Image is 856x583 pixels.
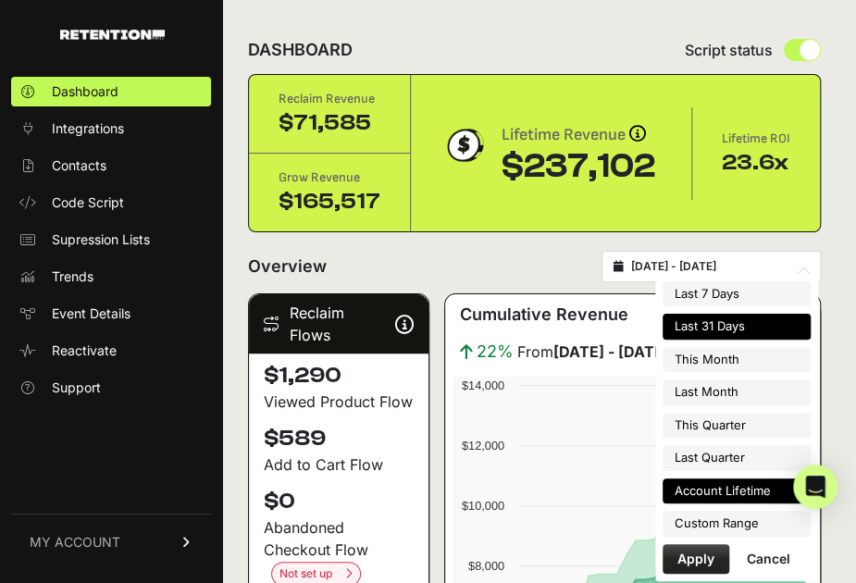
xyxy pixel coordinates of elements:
[663,281,811,307] li: Last 7 Days
[663,445,811,471] li: Last Quarter
[722,130,790,148] div: Lifetime ROI
[264,391,414,413] div: Viewed Product Flow
[732,544,805,574] button: Cancel
[279,168,380,187] div: Grow Revenue
[663,413,811,439] li: This Quarter
[52,82,118,101] span: Dashboard
[264,424,414,453] h4: $589
[460,302,628,328] h3: Cumulative Revenue
[685,39,773,61] span: Script status
[52,156,106,175] span: Contacts
[264,361,414,391] h4: $1,290
[248,37,353,63] h2: DASHBOARD
[52,341,117,360] span: Reactivate
[11,262,211,291] a: Trends
[502,122,655,148] div: Lifetime Revenue
[279,108,380,138] div: $71,585
[793,465,837,509] div: Open Intercom Messenger
[468,559,504,573] text: $8,000
[11,188,211,217] a: Code Script
[249,294,428,354] div: Reclaim Flows
[52,193,124,212] span: Code Script
[461,439,503,453] text: $12,000
[11,114,211,143] a: Integrations
[11,299,211,329] a: Event Details
[264,453,414,476] div: Add to Cart Flow
[52,267,93,286] span: Trends
[461,499,503,513] text: $10,000
[52,378,101,397] span: Support
[11,77,211,106] a: Dashboard
[663,379,811,405] li: Last Month
[279,90,380,108] div: Reclaim Revenue
[553,342,669,361] strong: [DATE] - [DATE]
[663,478,811,504] li: Account Lifetime
[663,347,811,373] li: This Month
[52,119,124,138] span: Integrations
[477,339,514,365] span: 22%
[502,148,655,185] div: $237,102
[248,254,327,279] h2: Overview
[30,533,120,552] span: MY ACCOUNT
[52,304,130,323] span: Event Details
[11,373,211,403] a: Support
[11,225,211,254] a: Supression Lists
[461,378,503,392] text: $14,000
[663,314,811,340] li: Last 31 Days
[517,341,669,363] span: From
[11,336,211,366] a: Reactivate
[264,487,414,516] h4: $0
[663,544,729,574] button: Apply
[60,30,165,40] img: Retention.com
[722,148,790,178] div: 23.6x
[52,230,150,249] span: Supression Lists
[11,151,211,180] a: Contacts
[11,514,211,570] a: MY ACCOUNT
[440,122,487,168] img: dollar-coin-05c43ed7efb7bc0c12610022525b4bbbb207c7efeef5aecc26f025e68dcafac9.png
[279,187,380,217] div: $165,517
[663,511,811,537] li: Custom Range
